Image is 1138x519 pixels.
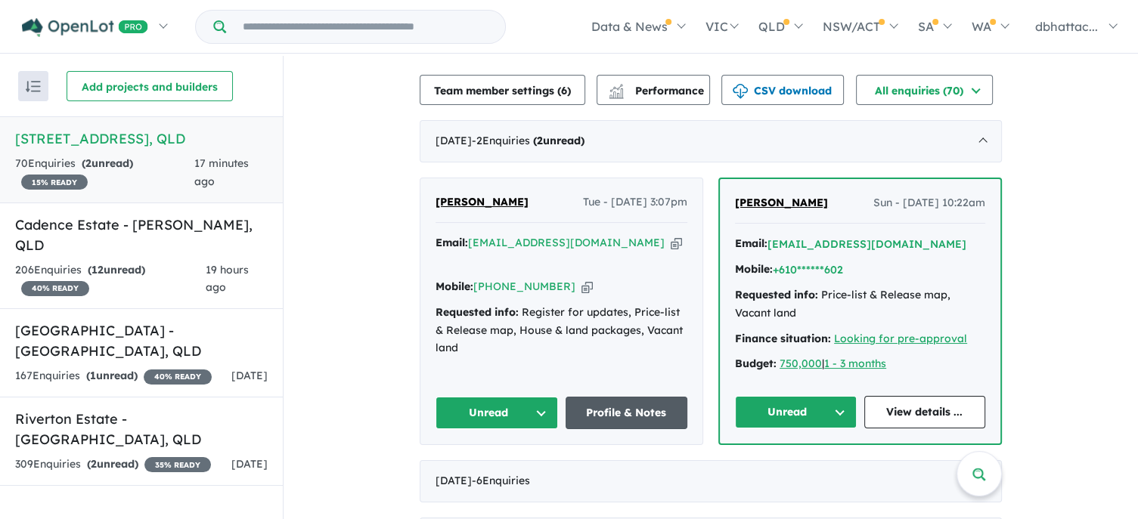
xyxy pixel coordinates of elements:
[735,286,985,323] div: Price-list & Release map, Vacant land
[194,156,249,188] span: 17 minutes ago
[873,194,985,212] span: Sun - [DATE] 10:22am
[88,263,145,276] strong: ( unread)
[611,84,704,97] span: Performance
[15,261,206,298] div: 206 Enquir ies
[436,280,473,293] strong: Mobile:
[15,409,268,449] h5: Riverton Estate - [GEOGRAPHIC_DATA] , QLD
[735,357,777,370] strong: Budget:
[206,263,249,295] span: 19 hours ago
[436,305,519,319] strong: Requested info:
[537,134,543,147] span: 2
[468,236,665,249] a: [EMAIL_ADDRESS][DOMAIN_NAME]
[561,84,567,97] span: 6
[85,156,91,170] span: 2
[735,332,831,345] strong: Finance situation:
[473,280,575,293] a: [PHONE_NUMBER]
[1035,19,1098,34] span: dbhattac...
[21,281,89,296] span: 40 % READY
[533,134,585,147] strong: ( unread)
[87,457,138,471] strong: ( unread)
[735,194,828,212] a: [PERSON_NAME]
[15,367,212,385] div: 167 Enquir ies
[67,71,233,101] button: Add projects and builders
[229,11,502,43] input: Try estate name, suburb, builder or developer
[780,357,822,370] a: 750,000
[15,320,268,361] h5: [GEOGRAPHIC_DATA] - [GEOGRAPHIC_DATA] , QLD
[420,75,585,105] button: Team member settings (6)
[721,75,844,105] button: CSV download
[436,397,558,429] button: Unread
[735,396,857,428] button: Unread
[91,263,104,276] span: 12
[22,18,148,37] img: Openlot PRO Logo White
[231,457,268,471] span: [DATE]
[15,215,268,255] h5: Cadence Estate - [PERSON_NAME] , QLD
[15,155,194,191] div: 70 Enquir ies
[609,88,624,98] img: bar-chart.svg
[581,279,593,295] button: Copy
[91,457,97,471] span: 2
[856,75,993,105] button: All enquiries (70)
[21,175,88,190] span: 15 % READY
[420,460,1002,502] div: [DATE]
[231,369,268,382] span: [DATE]
[144,457,211,472] span: 35 % READY
[436,195,529,209] span: [PERSON_NAME]
[735,262,773,276] strong: Mobile:
[834,332,967,345] a: Looking for pre-approval
[609,84,623,92] img: line-chart.svg
[735,355,985,373] div: |
[420,120,1002,162] div: [DATE]
[733,84,748,99] img: download icon
[864,396,986,428] a: View details ...
[436,236,468,249] strong: Email:
[86,369,138,382] strong: ( unread)
[436,304,687,357] div: Register for updates, Price-list & Release map, House & land packages, Vacant land
[735,236,767,250] strong: Email:
[767,236,966,252] button: [EMAIL_ADDRESS][DOMAIN_NAME]
[90,369,96,382] span: 1
[144,369,212,385] span: 40 % READY
[472,134,585,147] span: - 2 Enquir ies
[82,156,133,170] strong: ( unread)
[26,81,41,92] img: sort.svg
[583,193,687,212] span: Tue - [DATE] 3:07pm
[15,456,211,474] div: 309 Enquir ies
[436,193,529,212] a: [PERSON_NAME]
[824,357,886,370] a: 1 - 3 months
[566,397,688,429] a: Profile & Notes
[735,196,828,209] span: [PERSON_NAME]
[597,75,710,105] button: Performance
[671,235,682,251] button: Copy
[472,474,530,487] span: - 6 Enquir ies
[15,128,268,149] h5: [STREET_ADDRESS] , QLD
[735,288,818,301] strong: Requested info:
